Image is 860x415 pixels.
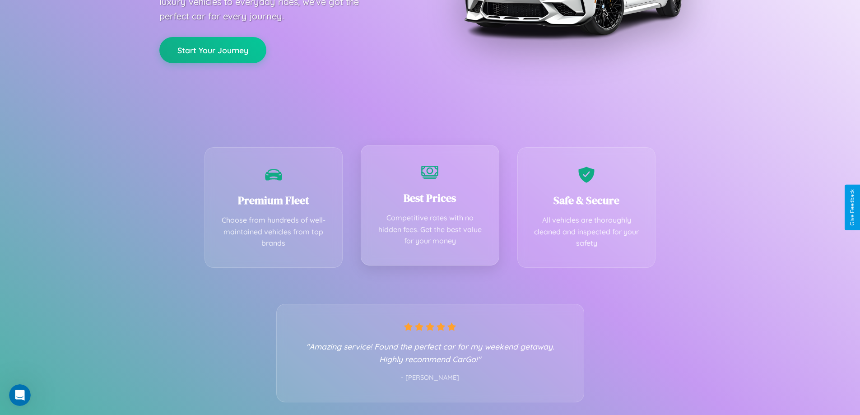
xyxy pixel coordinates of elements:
p: - [PERSON_NAME] [295,372,566,384]
h3: Best Prices [375,191,485,205]
p: Choose from hundreds of well-maintained vehicles from top brands [218,214,329,249]
p: "Amazing service! Found the perfect car for my weekend getaway. Highly recommend CarGo!" [295,340,566,365]
p: All vehicles are thoroughly cleaned and inspected for your safety [531,214,642,249]
p: Competitive rates with no hidden fees. Get the best value for your money [375,212,485,247]
iframe: Intercom live chat [9,384,31,406]
button: Start Your Journey [159,37,266,63]
h3: Premium Fleet [218,193,329,208]
h3: Safe & Secure [531,193,642,208]
div: Give Feedback [849,189,855,226]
